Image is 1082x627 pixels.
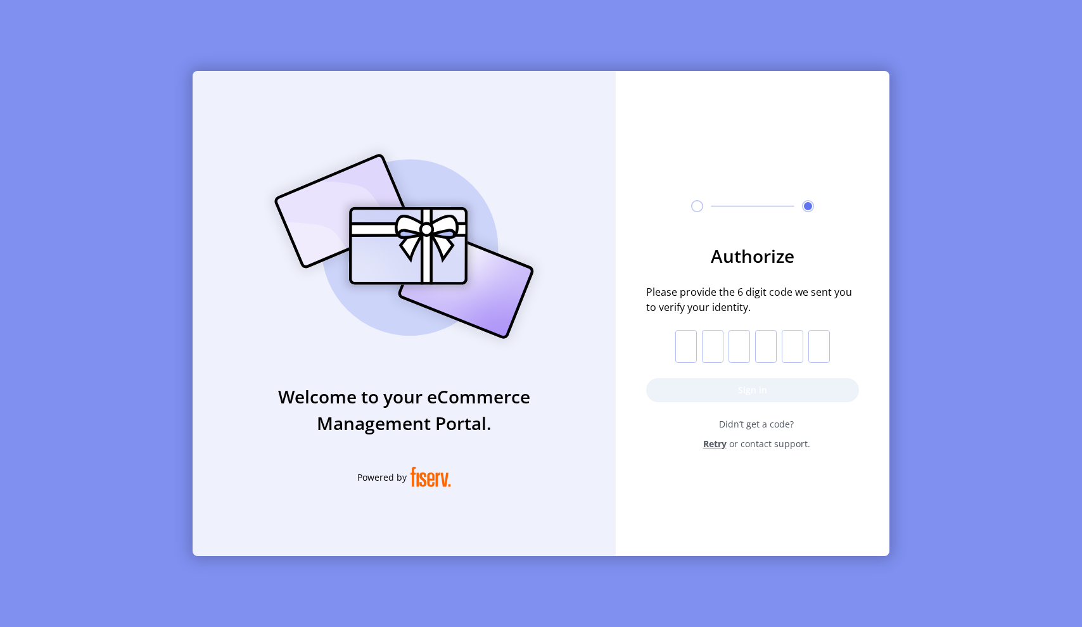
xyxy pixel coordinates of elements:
span: Didn’t get a code? [654,417,859,431]
h3: Welcome to your eCommerce Management Portal. [193,383,616,436]
img: card_Illustration.svg [255,140,553,353]
span: Please provide the 6 digit code we sent you to verify your identity. [646,284,859,315]
h3: Authorize [646,243,859,269]
span: or contact support. [729,437,810,450]
span: Retry [703,437,727,450]
span: Powered by [357,471,407,484]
